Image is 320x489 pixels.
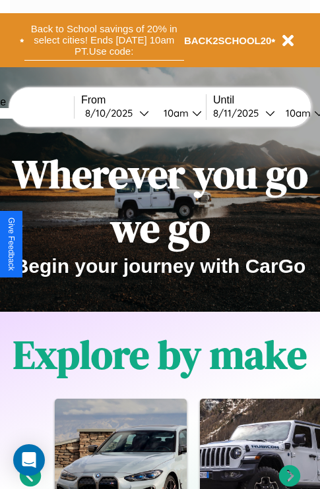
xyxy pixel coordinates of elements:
[153,106,206,120] button: 10am
[81,94,206,106] label: From
[81,106,153,120] button: 8/10/2025
[213,107,265,119] div: 8 / 11 / 2025
[279,107,314,119] div: 10am
[85,107,139,119] div: 8 / 10 / 2025
[184,35,272,46] b: BACK2SCHOOL20
[24,20,184,61] button: Back to School savings of 20% in select cities! Ends [DATE] 10am PT.Use code:
[157,107,192,119] div: 10am
[7,217,16,271] div: Give Feedback
[13,328,307,382] h1: Explore by make
[13,444,45,476] div: Open Intercom Messenger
